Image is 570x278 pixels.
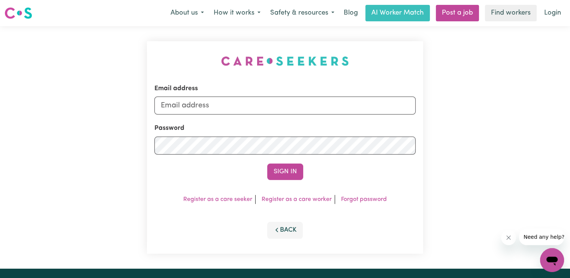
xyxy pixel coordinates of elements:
button: Sign In [267,164,303,180]
a: Find workers [485,5,537,21]
a: Blog [339,5,362,21]
a: AI Worker Match [365,5,430,21]
a: Careseekers logo [4,4,32,22]
iframe: Button to launch messaging window [540,248,564,272]
a: Login [540,5,566,21]
a: Post a job [436,5,479,21]
iframe: Close message [501,230,516,245]
iframe: Message from company [519,229,564,245]
a: Forgot password [341,196,387,202]
a: Register as a care worker [262,196,332,202]
label: Password [154,123,184,133]
label: Email address [154,84,198,94]
button: About us [166,5,209,21]
img: Careseekers logo [4,6,32,20]
button: How it works [209,5,265,21]
button: Safety & resources [265,5,339,21]
a: Register as a care seeker [183,196,252,202]
input: Email address [154,97,416,114]
button: Back [267,222,303,238]
span: Need any help? [4,5,45,11]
